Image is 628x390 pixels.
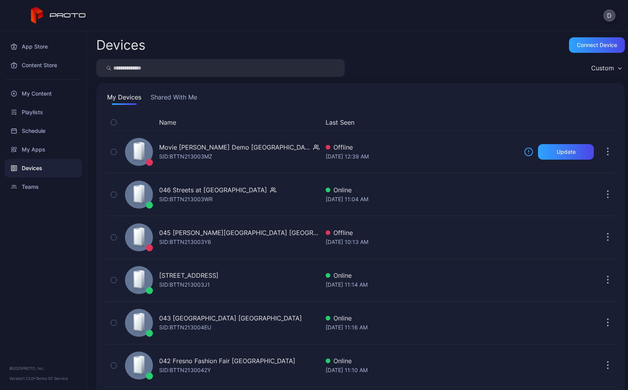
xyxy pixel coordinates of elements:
[159,143,310,152] div: Movie [PERSON_NAME] Demo [GEOGRAPHIC_DATA]
[326,118,515,127] button: Last Seen
[36,376,68,381] a: Terms Of Service
[326,143,518,152] div: Offline
[106,92,143,105] button: My Devices
[159,356,295,366] div: 042 Fresno Fashion Fair [GEOGRAPHIC_DATA]
[326,228,518,237] div: Offline
[5,178,82,196] a: Teams
[159,237,211,247] div: SID: BTTN213003Y6
[9,365,77,371] div: © 2025 PROTO, Inc.
[538,144,594,160] button: Update
[5,122,82,140] a: Schedule
[5,140,82,159] a: My Apps
[326,366,518,375] div: [DATE] 11:10 AM
[326,271,518,280] div: Online
[5,84,82,103] a: My Content
[159,313,302,323] div: 043 [GEOGRAPHIC_DATA] [GEOGRAPHIC_DATA]
[159,323,211,332] div: SID: BTTN213004EU
[5,159,82,178] a: Devices
[159,185,267,195] div: 046 Streets at [GEOGRAPHIC_DATA]
[326,313,518,323] div: Online
[326,280,518,289] div: [DATE] 11:14 AM
[326,237,518,247] div: [DATE] 10:13 AM
[587,59,625,77] button: Custom
[9,376,36,381] span: Version 1.13.0 •
[326,356,518,366] div: Online
[159,271,219,280] div: [STREET_ADDRESS]
[591,64,614,72] div: Custom
[159,118,176,127] button: Name
[159,228,319,237] div: 045 [PERSON_NAME][GEOGRAPHIC_DATA] [GEOGRAPHIC_DATA]
[96,38,146,52] h2: Devices
[159,366,211,375] div: SID: BTTN2130042Y
[149,92,199,105] button: Shared With Me
[521,118,591,127] div: Update Device
[326,323,518,332] div: [DATE] 11:16 AM
[5,56,82,75] a: Content Store
[326,152,518,161] div: [DATE] 12:39 AM
[600,118,616,127] div: Options
[5,37,82,56] a: App Store
[159,195,213,204] div: SID: BTTN213003WR
[557,149,576,155] div: Update
[326,195,518,204] div: [DATE] 11:04 AM
[159,280,210,289] div: SID: BTTN213003J1
[159,152,212,161] div: SID: BTTN213003MZ
[326,185,518,195] div: Online
[5,103,82,122] a: Playlists
[603,9,616,22] button: D
[577,42,617,48] div: Connect device
[569,37,625,53] button: Connect device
